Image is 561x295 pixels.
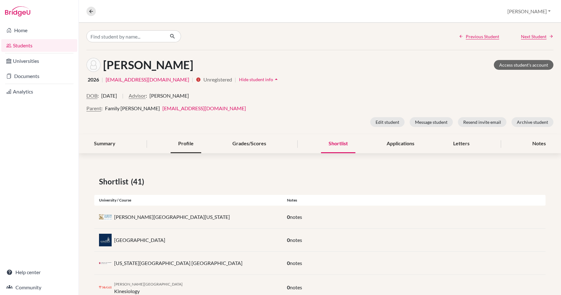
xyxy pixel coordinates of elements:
[122,92,124,105] span: |
[131,176,147,187] span: (41)
[86,92,97,99] button: DOB
[287,260,290,266] span: 0
[1,281,77,294] a: Community
[99,176,131,187] span: Shortlist
[459,33,499,40] a: Previous Student
[505,5,553,17] button: [PERSON_NAME]
[521,33,546,40] span: Next Student
[466,33,499,40] span: Previous Student
[1,70,77,82] a: Documents
[1,266,77,279] a: Help center
[521,33,553,40] a: Next Student
[273,76,279,82] i: arrow_drop_up
[86,135,123,153] div: Summary
[196,77,201,82] i: info
[129,92,146,99] button: Advisor
[106,76,189,83] a: [EMAIL_ADDRESS][DOMAIN_NAME]
[290,214,302,220] span: notes
[114,213,230,221] p: [PERSON_NAME][GEOGRAPHIC_DATA][US_STATE]
[235,76,236,83] span: |
[1,24,77,37] a: Home
[88,76,99,83] span: 2026
[114,280,183,295] div: Kinesiology
[225,135,274,153] div: Grades/Scores
[114,236,165,244] p: [GEOGRAPHIC_DATA]
[86,105,101,112] button: Parent
[149,92,189,99] span: [PERSON_NAME]
[287,284,290,290] span: 0
[105,105,160,111] span: Family [PERSON_NAME]
[379,135,422,153] div: Applications
[146,92,147,99] span: :
[162,105,246,111] a: [EMAIL_ADDRESS][DOMAIN_NAME]
[290,237,302,243] span: notes
[1,55,77,67] a: Universities
[114,282,183,286] span: [PERSON_NAME][GEOGRAPHIC_DATA]
[290,260,302,266] span: notes
[171,135,201,153] div: Profile
[494,60,553,70] a: Access student's account
[370,117,405,127] button: Edit student
[86,58,101,72] img: Solana Rao's avatar
[239,77,273,82] span: Hide student info
[446,135,477,153] div: Letters
[1,39,77,52] a: Students
[99,285,112,290] img: ca_mcg_2_lijyyo.png
[290,284,302,290] span: notes
[458,117,506,127] button: Resend invite email
[97,92,99,99] span: :
[1,85,77,98] a: Analytics
[410,117,453,127] button: Message student
[203,76,232,83] span: Unregistered
[101,92,117,99] span: [DATE]
[114,259,243,267] p: [US_STATE][GEOGRAPHIC_DATA] [GEOGRAPHIC_DATA]
[192,76,193,83] span: |
[99,262,112,264] img: us_ind_86awefzk.jpeg
[99,234,112,246] img: us_gon_s79swnna.jpeg
[101,105,102,112] span: :
[5,6,30,16] img: Bridge-U
[525,135,553,153] div: Notes
[99,214,112,220] img: us_gwu_q69nralk.png
[239,75,280,84] button: Hide student infoarrow_drop_up
[94,197,282,203] div: University / Course
[321,135,355,153] div: Shortlist
[86,30,165,42] input: Find student by name...
[102,76,103,83] span: |
[511,117,553,127] button: Archive student
[282,197,546,203] div: Notes
[287,214,290,220] span: 0
[287,237,290,243] span: 0
[103,58,193,72] h1: [PERSON_NAME]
